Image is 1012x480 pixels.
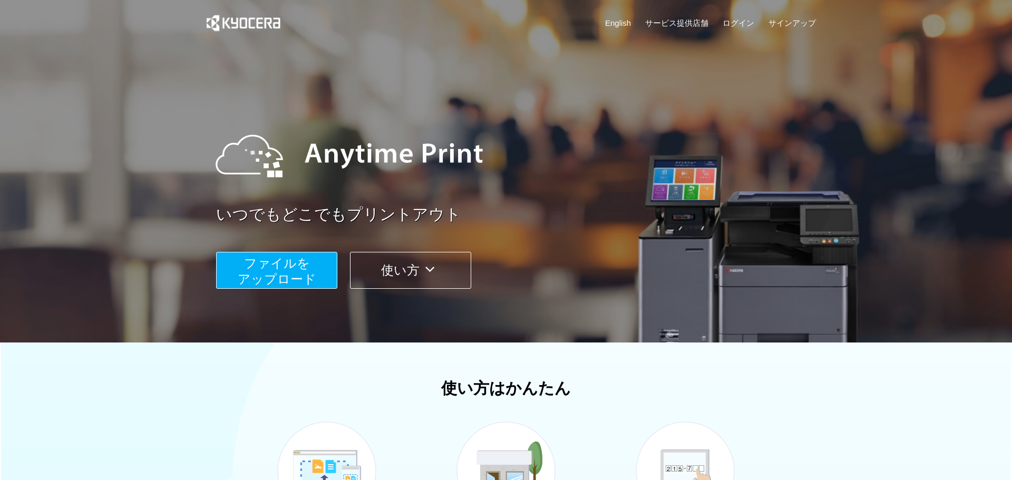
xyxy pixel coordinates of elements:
a: いつでもどこでもプリントアウト [216,203,822,226]
button: ファイルを​​アップロード [216,252,337,289]
a: サインアップ [768,17,816,28]
a: ログイン [723,17,754,28]
a: サービス提供店舗 [645,17,708,28]
span: ファイルを ​​アップロード [238,256,316,286]
a: English [605,17,631,28]
button: 使い方 [350,252,471,289]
